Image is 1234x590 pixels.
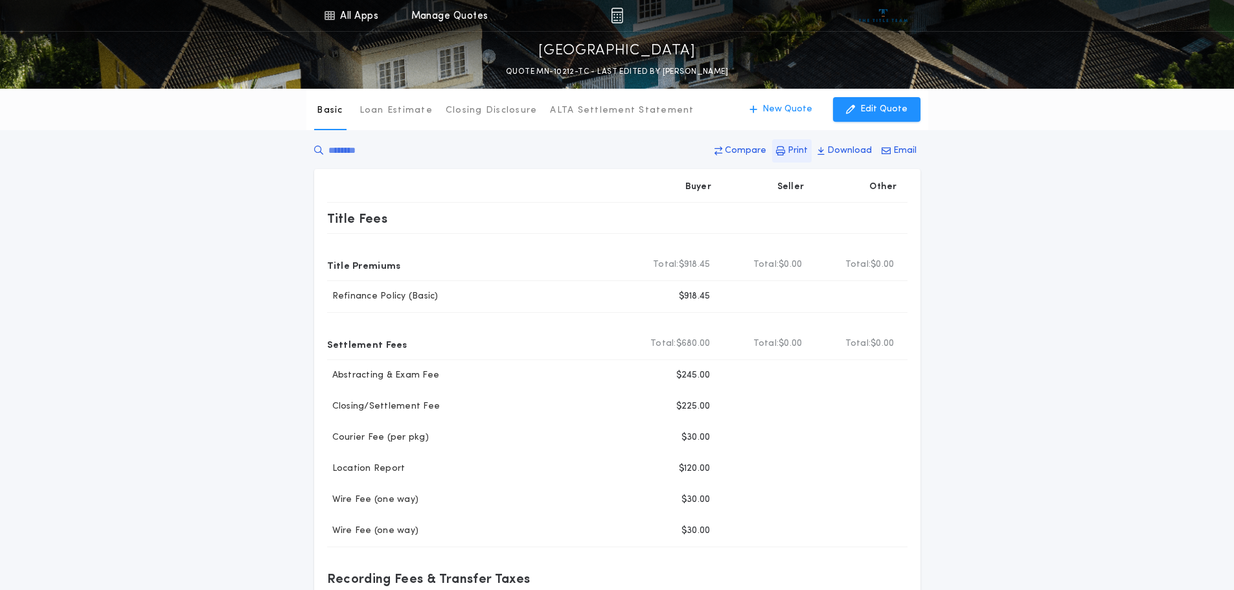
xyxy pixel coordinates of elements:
[676,369,711,382] p: $245.00
[772,139,812,163] button: Print
[827,144,872,157] p: Download
[845,258,871,271] b: Total:
[788,144,808,157] p: Print
[327,525,419,538] p: Wire Fee (one way)
[737,97,825,122] button: New Quote
[327,568,531,589] p: Recording Fees & Transfer Taxes
[327,369,440,382] p: Abstracting & Exam Fee
[893,144,917,157] p: Email
[446,104,538,117] p: Closing Disclosure
[871,337,894,350] span: $0.00
[650,337,676,350] b: Total:
[611,8,623,23] img: img
[679,462,711,475] p: $120.00
[327,494,419,506] p: Wire Fee (one way)
[779,258,802,271] span: $0.00
[725,144,766,157] p: Compare
[869,181,897,194] p: Other
[676,337,711,350] span: $680.00
[676,400,711,413] p: $225.00
[550,104,694,117] p: ALTA Settlement Statement
[871,258,894,271] span: $0.00
[833,97,920,122] button: Edit Quote
[327,334,407,354] p: Settlement Fees
[327,462,406,475] p: Location Report
[762,103,812,116] p: New Quote
[327,208,388,229] p: Title Fees
[327,400,440,413] p: Closing/Settlement Fee
[777,181,805,194] p: Seller
[360,104,433,117] p: Loan Estimate
[685,181,711,194] p: Buyer
[753,337,779,350] b: Total:
[681,494,711,506] p: $30.00
[506,65,728,78] p: QUOTE MN-10212-TC - LAST EDITED BY [PERSON_NAME]
[681,525,711,538] p: $30.00
[711,139,770,163] button: Compare
[653,258,679,271] b: Total:
[327,255,401,275] p: Title Premiums
[681,431,711,444] p: $30.00
[327,290,439,303] p: Refinance Policy (Basic)
[679,258,711,271] span: $918.45
[538,41,696,62] p: [GEOGRAPHIC_DATA]
[859,9,908,22] img: vs-icon
[814,139,876,163] button: Download
[779,337,802,350] span: $0.00
[753,258,779,271] b: Total:
[845,337,871,350] b: Total:
[860,103,908,116] p: Edit Quote
[878,139,920,163] button: Email
[327,431,429,444] p: Courier Fee (per pkg)
[679,290,711,303] p: $918.45
[317,104,343,117] p: Basic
